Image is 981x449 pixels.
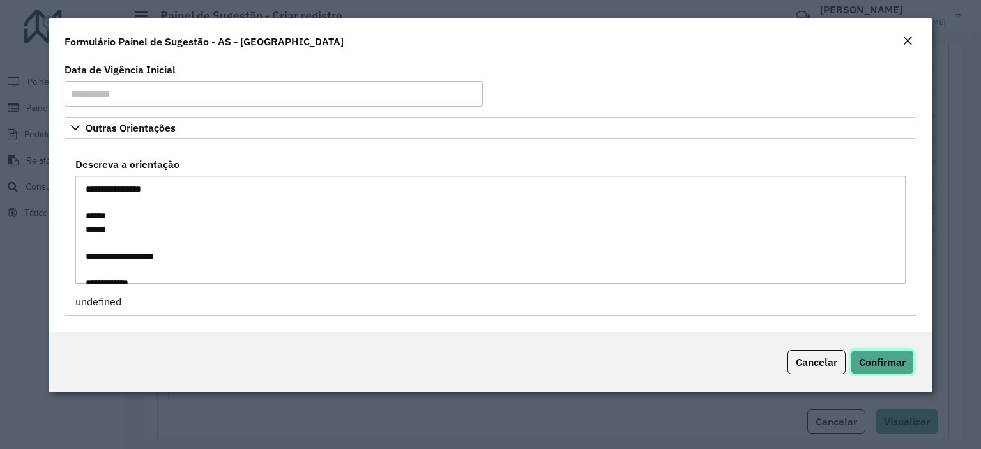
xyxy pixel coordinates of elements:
span: undefined [75,295,121,308]
span: Outras Orientações [86,123,176,133]
span: Cancelar [796,356,837,369]
em: Fechar [902,36,913,46]
div: Outras Orientações [65,139,916,316]
label: Data de Vigência Inicial [65,62,176,77]
button: Cancelar [787,350,846,374]
button: Confirmar [851,350,914,374]
h4: Formulário Painel de Sugestão - AS - [GEOGRAPHIC_DATA] [65,34,344,49]
span: Confirmar [859,356,906,369]
label: Descreva a orientação [75,156,179,172]
button: Close [899,33,916,50]
a: Outras Orientações [65,117,916,139]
